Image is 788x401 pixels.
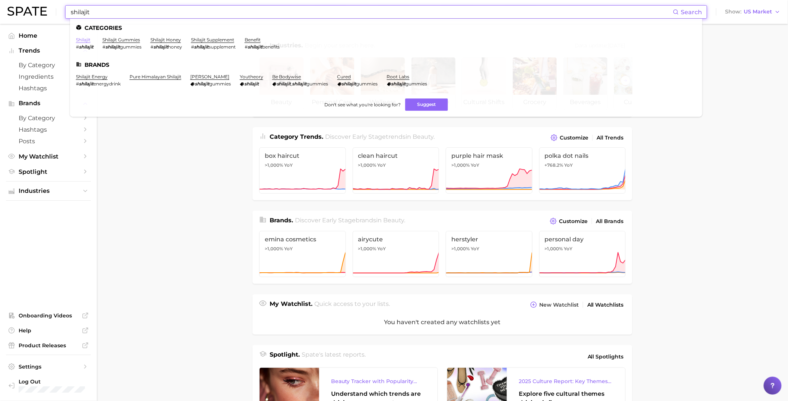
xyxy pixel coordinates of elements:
span: emina cosmetics [265,236,340,243]
a: Spotlight [6,166,91,178]
em: shilajit [248,44,262,50]
a: Log out. Currently logged in with e-mail mira.piamonte@powerdigitalmarketing.com. [6,376,91,395]
span: Hashtags [19,85,78,92]
span: supplement [209,44,236,50]
span: by Category [19,62,78,69]
a: All Trends [595,133,626,143]
span: >1,000% [545,246,563,251]
span: >1,000% [265,162,283,168]
span: Onboarding Videos [19,312,78,319]
em: shilajit [195,81,209,87]
span: >1,000% [451,246,470,251]
span: honey [168,44,182,50]
span: gummies [120,44,142,50]
span: # [191,44,194,50]
a: shilajit honey [150,37,181,43]
span: gummies [356,81,378,87]
a: emina cosmetics>1,000% YoY [259,231,346,277]
span: YoY [284,162,293,168]
span: >1,000% [265,246,283,251]
button: New Watchlist [528,300,581,310]
span: >1,000% [451,162,470,168]
span: YoY [564,246,573,252]
a: Product Releases [6,340,91,351]
span: airycute [358,236,434,243]
span: Brands [19,100,78,107]
span: Customize [559,218,588,225]
span: # [245,44,248,50]
span: YoY [565,162,573,168]
a: shilajit supplement [191,37,234,43]
a: Hashtags [6,124,91,135]
span: benefits [262,44,280,50]
li: Categories [76,25,696,31]
span: US Market [744,10,772,14]
button: Brands [6,98,91,109]
span: All Trends [597,135,624,141]
span: Brands . [270,217,293,224]
h2: Spate's latest reports. [302,350,366,363]
button: Trends [6,45,91,56]
a: by Category [6,112,91,124]
span: gummies [406,81,428,87]
a: youtheory [240,74,263,79]
span: herstyler [451,236,527,243]
a: clean haircut>1,000% YoY [353,147,439,194]
span: All Brands [596,218,624,225]
a: by Category [6,59,91,71]
span: Customize [560,135,588,141]
span: Discover Early Stage brands in . [295,217,406,224]
span: Category Trends . [270,133,323,140]
span: Home [19,32,78,39]
em: shilajit [79,44,93,50]
a: shilajit gummies [102,37,140,43]
span: Trends [19,47,78,54]
img: SPATE [7,7,47,16]
span: YoY [471,162,479,168]
a: cured [337,74,351,79]
h1: Spotlight. [270,350,300,363]
span: My Watchlist [19,153,78,160]
span: # [76,44,79,50]
span: energydrink [93,81,121,87]
span: All Watchlists [587,302,624,308]
a: Settings [6,361,91,372]
span: # [102,44,105,50]
span: beauty [413,133,434,140]
span: Industries [19,188,78,194]
span: polka dot nails [545,152,620,159]
em: shilajit [105,44,120,50]
span: Spotlight [19,168,78,175]
button: Customize [549,132,590,143]
a: Onboarding Videos [6,310,91,321]
span: Log Out [19,378,136,385]
span: +768.2% [545,162,563,168]
span: Ingredients [19,73,78,80]
span: YoY [378,246,386,252]
a: [PERSON_NAME] [190,74,229,79]
em: shilajit [277,81,291,87]
a: My Watchlist [6,151,91,162]
button: Suggest [405,98,448,111]
div: Beauty Tracker with Popularity Index [331,377,426,386]
span: New Watchlist [539,302,579,308]
span: Discover Early Stage trends in . [325,133,435,140]
span: Don't see what you're looking for? [324,102,401,107]
a: All Watchlists [585,300,626,310]
button: Customize [548,216,590,226]
em: shilajit [244,81,259,87]
span: purple hair mask [451,152,527,159]
span: clean haircut [358,152,434,159]
a: personal day>1,000% YoY [539,231,626,277]
a: shilajit [76,37,90,43]
a: polka dot nails+768.2% YoY [539,147,626,194]
span: gummies [209,81,231,87]
button: Industries [6,185,91,197]
a: Posts [6,135,91,147]
a: Home [6,30,91,41]
h2: Quick access to your lists. [315,300,390,310]
em: shilajit [391,81,406,87]
div: 2025 Culture Report: Key Themes That Are Shaping Consumer Demand [519,377,613,386]
a: Hashtags [6,82,91,94]
div: You haven't created any watchlists yet [252,310,632,335]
